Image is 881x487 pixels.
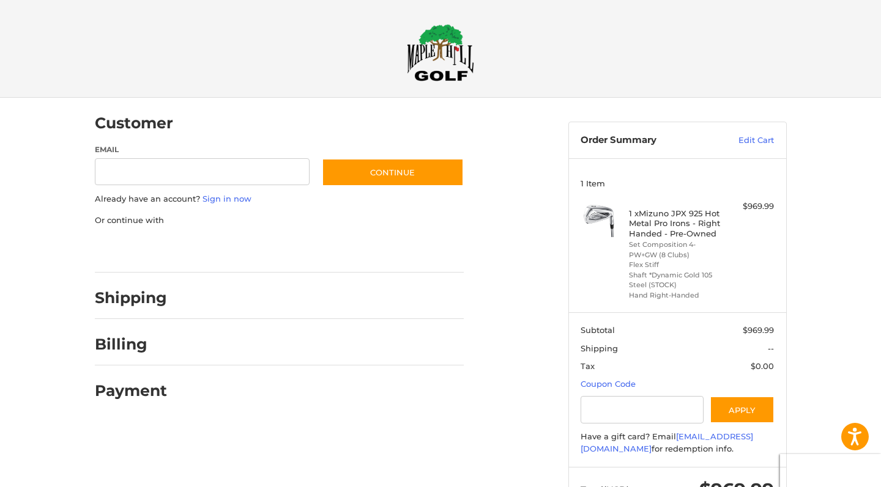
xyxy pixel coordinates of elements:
li: Flex Stiff [629,260,723,270]
input: Gift Certificate or Coupon Code [581,396,704,423]
p: Or continue with [95,214,464,227]
span: Shipping [581,343,618,353]
a: Coupon Code [581,379,636,389]
iframe: Google Customer Reviews [780,454,881,487]
span: $0.00 [751,361,774,371]
button: Continue [322,158,464,186]
h3: Order Summary [581,134,712,147]
div: $969.99 [726,200,774,213]
h3: 1 Item [581,178,774,188]
li: Shaft *Dynamic Gold 105 Steel (STOCK) [629,270,723,290]
div: Have a gift card? Email for redemption info. [581,431,774,455]
span: Subtotal [581,325,615,335]
h2: Payment [95,381,167,400]
p: Already have an account? [95,193,464,205]
span: $969.99 [743,325,774,335]
iframe: PayPal-paylater [195,238,286,260]
button: Apply [710,396,775,423]
iframe: PayPal-paypal [91,238,182,260]
a: Sign in now [203,194,251,203]
li: Hand Right-Handed [629,290,723,301]
h4: 1 x Mizuno JPX 925 Hot Metal Pro Irons - Right Handed - Pre-Owned [629,208,723,238]
span: -- [768,343,774,353]
h2: Shipping [95,288,167,307]
span: Tax [581,361,595,371]
label: Email [95,144,310,155]
img: Maple Hill Golf [407,24,474,81]
a: [EMAIL_ADDRESS][DOMAIN_NAME] [581,431,753,453]
h2: Billing [95,335,166,354]
h2: Customer [95,114,173,133]
iframe: PayPal-venmo [298,238,390,260]
a: Edit Cart [712,134,774,147]
li: Set Composition 4-PW+GW (8 Clubs) [629,240,723,260]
